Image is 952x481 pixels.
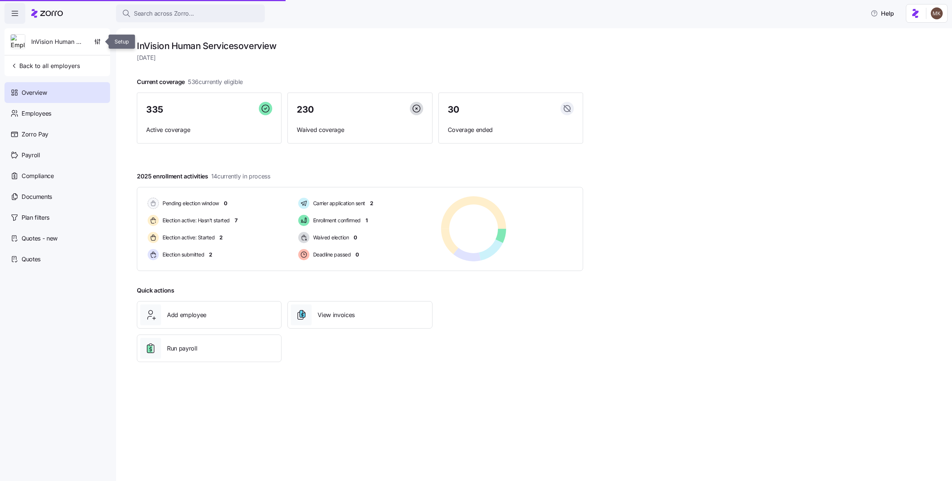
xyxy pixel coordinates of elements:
span: Add employee [167,310,206,320]
span: Run payroll [167,344,197,353]
span: Carrier application sent [311,200,365,207]
a: Zorro Pay [4,124,110,145]
a: Quotes [4,249,110,269]
span: 7 [235,217,238,224]
a: Quotes - new [4,228,110,249]
span: 2 [209,251,212,258]
span: Election active: Hasn't started [160,217,230,224]
span: 30 [448,105,459,114]
span: InVision Human Services [31,37,85,46]
span: 0 [356,251,359,258]
span: Quotes [22,255,41,264]
span: Active coverage [146,125,272,135]
span: 2025 enrollment activities [137,172,270,181]
a: Employees [4,103,110,124]
span: Payroll [22,151,40,160]
span: Waived coverage [297,125,423,135]
span: 335 [146,105,163,114]
span: Plan filters [22,213,49,222]
span: Deadline passed [311,251,351,258]
a: Plan filters [4,207,110,228]
span: Overview [22,88,47,97]
span: Back to all employers [10,61,80,70]
span: 536 currently eligible [188,77,243,87]
span: 1 [366,217,368,224]
button: Help [865,6,900,21]
span: Quick actions [137,286,174,295]
span: Enrollment confirmed [311,217,361,224]
span: 230 [297,105,314,114]
img: Employer logo [11,35,25,49]
span: Documents [22,192,52,201]
span: 0 [224,200,227,207]
span: Help [871,9,894,18]
span: Compliance [22,171,54,181]
a: Payroll [4,145,110,165]
span: Search across Zorro... [134,9,194,18]
button: Back to all employers [7,58,83,73]
span: [DATE] [137,53,583,62]
span: Zorro Pay [22,130,48,139]
a: Overview [4,82,110,103]
span: 14 currently in process [211,172,270,181]
a: Compliance [4,165,110,186]
span: Quotes - new [22,234,58,243]
span: 2 [219,234,223,241]
span: View invoices [318,310,355,320]
span: Pending election window [160,200,219,207]
h1: InVision Human Services overview [137,40,583,52]
span: Election submitted [160,251,204,258]
span: Election active: Started [160,234,215,241]
button: Search across Zorro... [116,4,265,22]
span: Current coverage [137,77,243,87]
span: 2 [370,200,373,207]
span: 0 [354,234,357,241]
span: Coverage ended [448,125,574,135]
a: Documents [4,186,110,207]
span: Waived election [311,234,349,241]
span: Employees [22,109,51,118]
img: 5ab780eebedb11a070f00e4a129a1a32 [931,7,943,19]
